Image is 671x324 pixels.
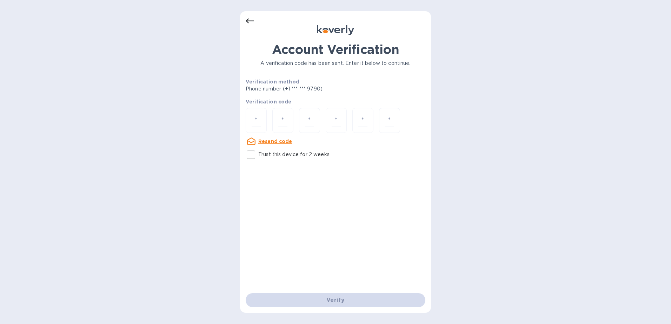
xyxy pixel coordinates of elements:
p: Verification code [246,98,425,105]
p: A verification code has been sent. Enter it below to continue. [246,60,425,67]
b: Verification method [246,79,299,85]
h1: Account Verification [246,42,425,57]
p: Phone number (+1 *** *** 9790) [246,85,376,93]
p: Trust this device for 2 weeks [258,151,330,158]
u: Resend code [258,139,292,144]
